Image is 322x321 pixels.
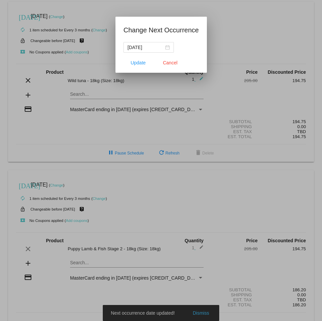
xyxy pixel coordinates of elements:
[123,57,153,69] button: Update
[155,57,185,69] button: Close dialog
[127,44,164,51] input: Select date
[130,60,145,65] span: Update
[163,60,178,65] span: Cancel
[123,25,199,35] h1: Change Next Occurrence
